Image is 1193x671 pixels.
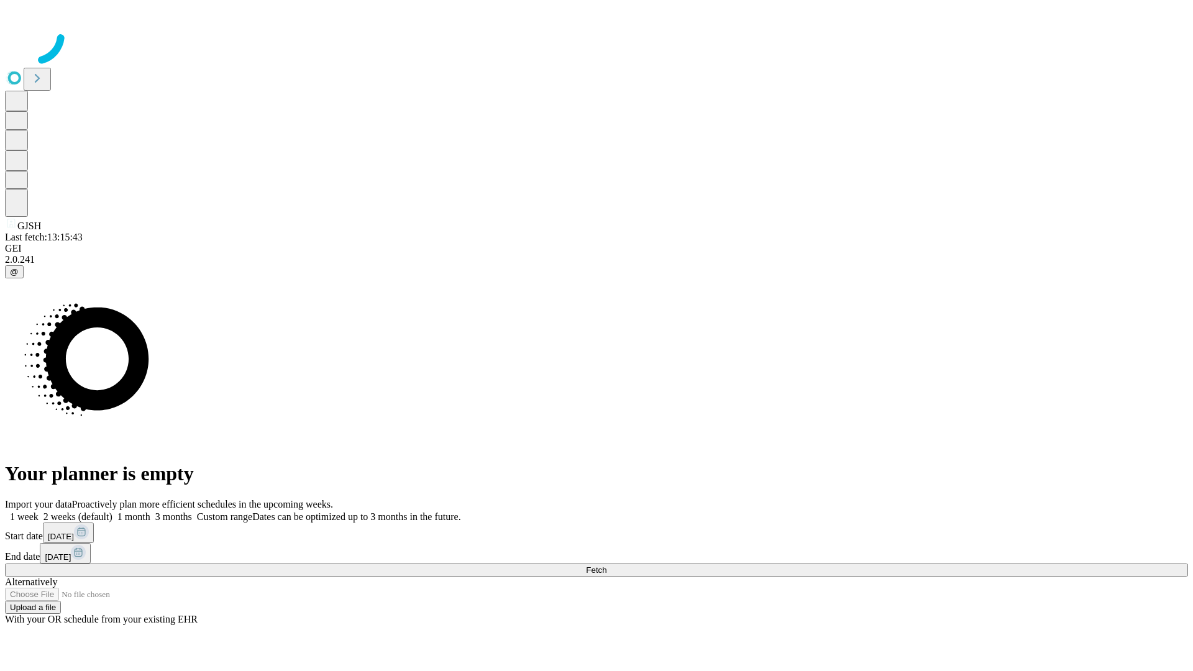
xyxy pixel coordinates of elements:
[5,265,24,278] button: @
[586,565,606,575] span: Fetch
[48,532,74,541] span: [DATE]
[5,543,1188,564] div: End date
[5,499,72,509] span: Import your data
[5,577,57,587] span: Alternatively
[45,552,71,562] span: [DATE]
[117,511,150,522] span: 1 month
[10,267,19,276] span: @
[5,243,1188,254] div: GEI
[17,221,41,231] span: GJSH
[5,523,1188,543] div: Start date
[5,462,1188,485] h1: Your planner is empty
[72,499,333,509] span: Proactively plan more efficient schedules in the upcoming weeks.
[252,511,460,522] span: Dates can be optimized up to 3 months in the future.
[5,614,198,624] span: With your OR schedule from your existing EHR
[5,564,1188,577] button: Fetch
[5,601,61,614] button: Upload a file
[155,511,192,522] span: 3 months
[43,523,94,543] button: [DATE]
[40,543,91,564] button: [DATE]
[43,511,112,522] span: 2 weeks (default)
[5,232,83,242] span: Last fetch: 13:15:43
[10,511,39,522] span: 1 week
[5,254,1188,265] div: 2.0.241
[197,511,252,522] span: Custom range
